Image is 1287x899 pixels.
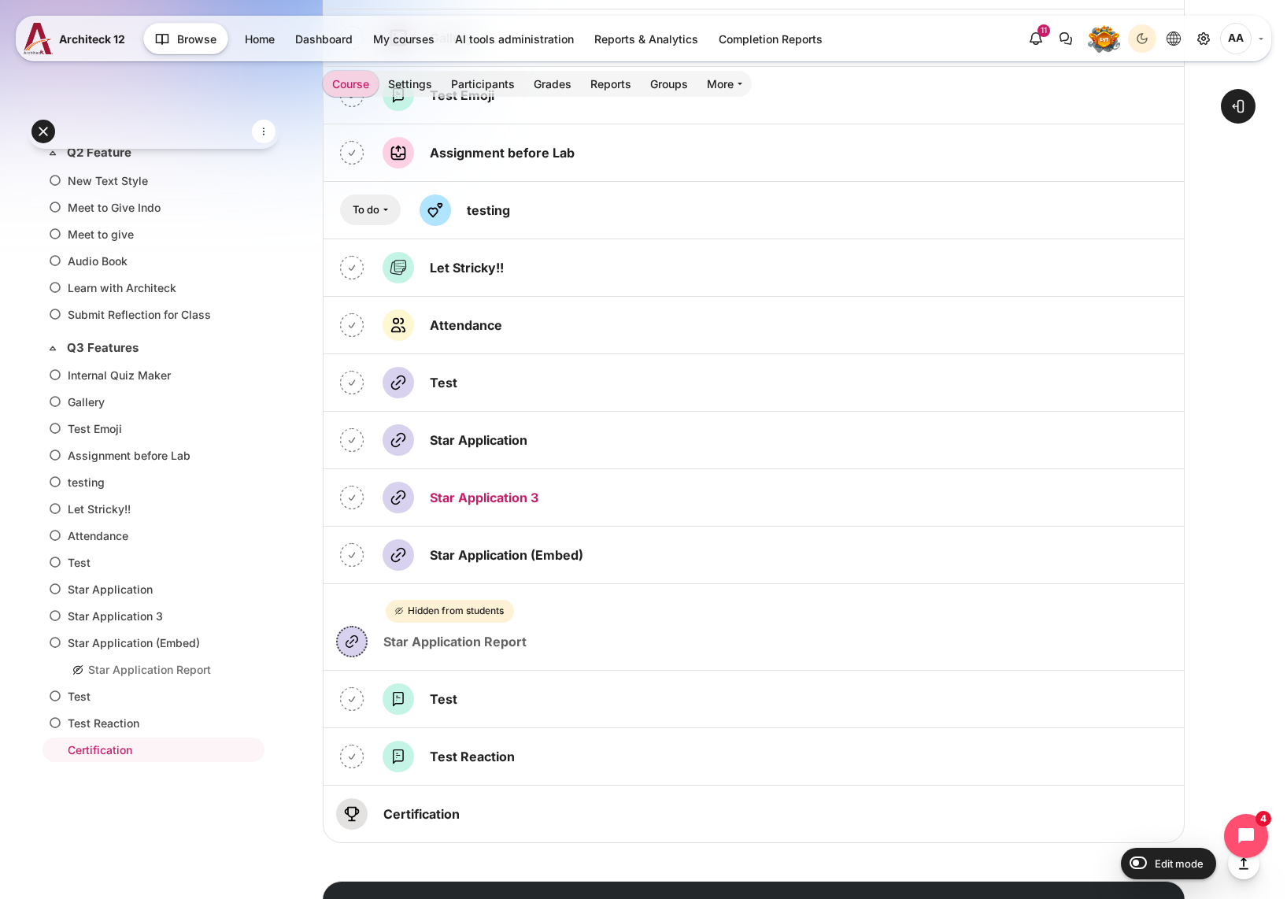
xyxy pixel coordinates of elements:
[340,194,401,225] button: To do
[383,252,414,283] img: Sticky Notes icon
[143,23,228,54] button: Browse
[1228,848,1259,879] button: Go to top
[383,741,414,772] img: Forum icon
[1220,23,1263,54] a: User menu
[68,527,233,544] a: Attendance
[67,144,237,162] a: Q2 Feature
[340,141,364,165] button: Mark Assignment before Lab as done
[67,339,237,357] a: Q3 Features
[430,145,575,161] a: Assignment before Lab
[68,554,233,571] a: Test
[24,23,131,54] a: A12 A12 Architeck 12
[336,798,368,830] img: Custom certificate icon
[383,806,460,822] a: Certification
[340,543,364,567] button: Mark Star Application (Embed) as done
[336,626,368,657] img: URL icon
[1130,27,1154,50] div: Dark Mode
[364,26,444,52] a: My courses
[68,661,233,678] a: Star Application Report
[430,547,583,563] a: Star Application (Embed)
[430,87,498,103] a: Test Emoji
[68,367,233,383] a: Internal Quiz Maker
[1189,24,1218,53] a: Site administration
[408,604,504,618] span: Hidden from students
[340,256,364,279] button: Mark Let Stricky!! as done
[340,194,401,225] div: Completion requirements for testing
[68,172,233,189] a: New Text Style
[340,687,364,711] button: Mark Test as done
[430,260,504,276] a: Let Stricky!!
[446,26,583,52] a: AI tools administration
[524,71,581,97] a: Grades
[709,26,832,52] a: Completion Reports
[1220,23,1252,54] span: Architeck Admin
[1159,24,1188,53] button: Languages
[177,31,216,47] span: Browse
[340,313,364,337] button: Mark Attendance as done
[430,490,538,505] a: Star Application 3
[68,742,233,758] a: Certification
[59,31,125,47] span: Architeck 12
[68,474,233,490] a: testing
[383,424,414,456] img: URL icon
[641,71,697,97] a: Groups
[68,581,233,597] a: Star Application
[430,691,461,707] a: Test
[45,340,61,356] span: Collapse
[45,145,61,161] span: Collapse
[1022,24,1050,53] div: Show notification window with 11 new notifications
[1052,24,1080,53] button: There are 0 unread conversations
[68,394,233,410] a: Gallery
[68,447,233,464] a: Assignment before Lab
[383,683,414,715] img: Forum icon
[286,26,362,52] a: Dashboard
[581,71,641,97] a: Reports
[68,199,233,216] a: Meet to Give Indo
[1088,25,1120,53] img: Level #1
[1155,857,1204,870] span: Edit mode
[68,253,233,269] a: Audio Book
[430,375,457,390] a: Test
[68,634,233,651] a: Star Application (Embed)
[420,194,451,226] img: Feedback icon
[340,486,364,509] button: Mark Star Application 3 as done
[585,26,708,52] a: Reports & Analytics
[383,482,414,513] img: URL icon
[235,26,284,52] a: Home
[340,371,364,394] button: Mark Test as done
[340,745,364,768] button: Mark Test Reaction as done
[68,279,233,296] a: Learn with Architeck
[467,202,510,218] a: testing
[383,539,414,571] img: URL icon
[1082,24,1126,53] a: Level #1
[379,71,442,97] a: Settings
[383,309,414,341] img: Attendance icon
[68,608,233,624] a: Star Application 3
[1088,24,1120,53] div: Level #1
[68,306,233,323] a: Submit Reflection for Class
[1037,24,1050,37] div: 11
[68,688,233,705] a: Test
[697,71,752,97] a: More
[68,226,233,242] a: Meet to give
[383,367,414,398] img: URL icon
[383,137,414,168] img: Assignment icon
[430,317,502,333] a: Attendance
[1128,24,1156,53] button: Light Mode Dark Mode
[442,71,524,97] a: Participants
[68,715,233,731] a: Test Reaction
[68,420,233,437] a: Test Emoji
[323,71,379,97] a: Course
[340,428,364,452] button: Mark Star Application as done
[430,749,519,764] a: Test Reaction
[430,432,527,448] a: Star Application
[383,634,527,649] a: Star Application Report
[24,23,53,54] img: A12
[68,501,233,517] a: Let Stricky!!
